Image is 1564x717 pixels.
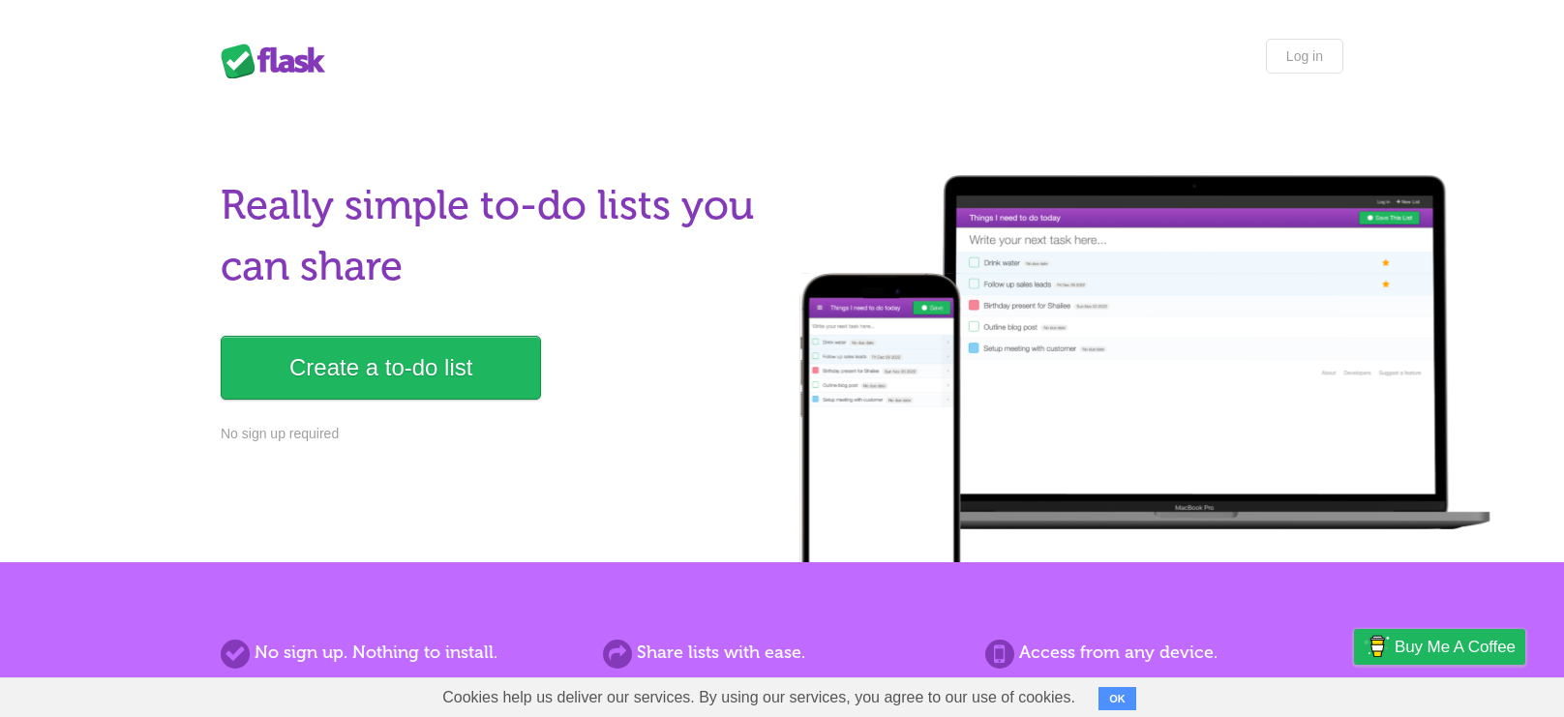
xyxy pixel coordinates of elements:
button: OK [1098,687,1136,710]
h1: Really simple to-do lists you can share [221,175,770,297]
img: Buy me a coffee [1364,630,1390,663]
span: Buy me a coffee [1395,630,1516,664]
span: Cookies help us deliver our services. By using our services, you agree to our use of cookies. [423,678,1095,717]
p: No sign up required [221,424,770,444]
h2: Share lists with ease. [603,640,961,666]
h2: No sign up. Nothing to install. [221,640,579,666]
a: Log in [1266,39,1343,74]
a: Create a to-do list [221,336,541,400]
a: Buy me a coffee [1354,629,1525,665]
h2: Access from any device. [985,640,1343,666]
div: Flask Lists [221,44,337,78]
